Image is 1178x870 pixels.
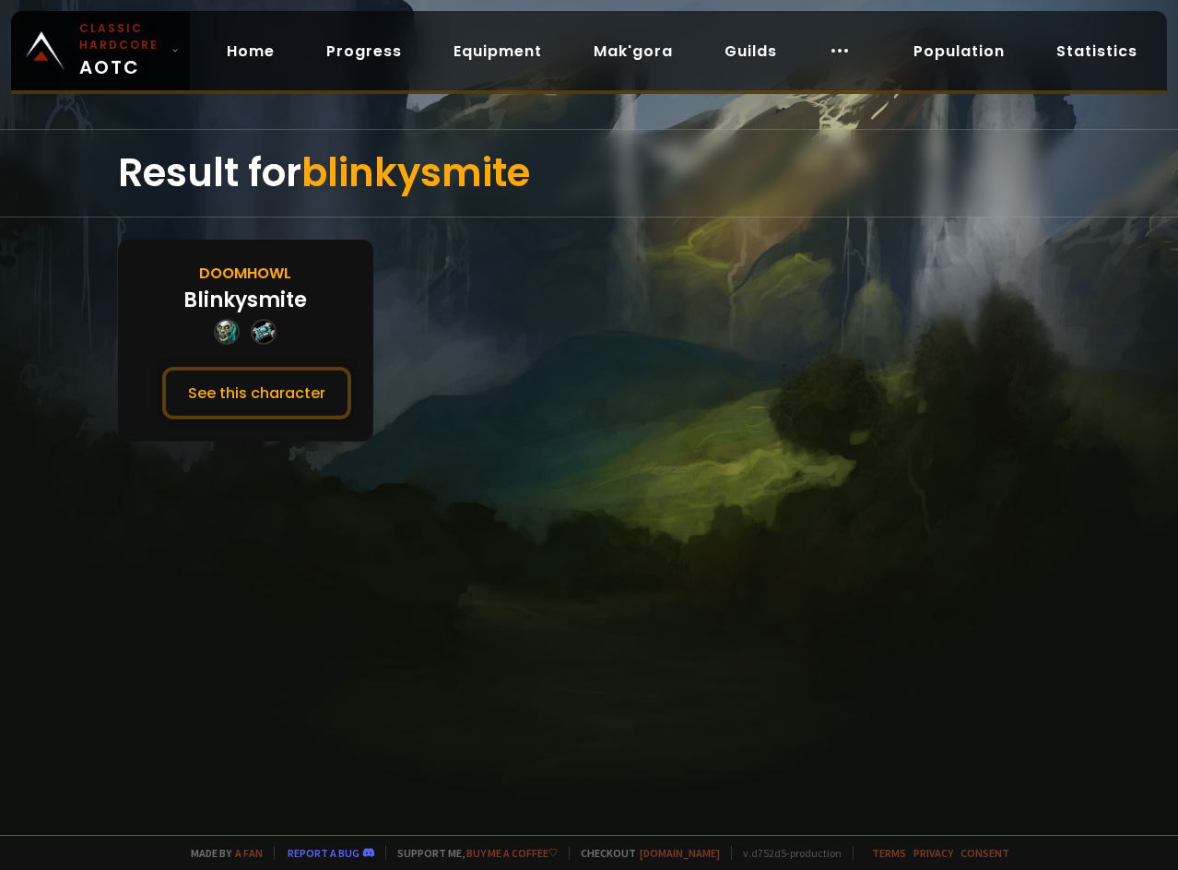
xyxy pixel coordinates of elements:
span: blinkysmite [301,146,530,200]
a: [DOMAIN_NAME] [640,846,720,860]
a: Classic HardcoreAOTC [11,11,190,90]
a: Mak'gora [579,32,688,70]
span: AOTC [79,20,164,81]
span: Checkout [569,846,720,860]
span: Made by [180,846,263,860]
a: Population [899,32,1019,70]
a: Report a bug [288,846,359,860]
a: Statistics [1042,32,1152,70]
a: Guilds [710,32,792,70]
button: See this character [162,367,351,419]
a: Progress [312,32,417,70]
div: Doomhowl [199,262,291,285]
a: Home [212,32,289,70]
span: Support me, [385,846,558,860]
a: Buy me a coffee [466,846,558,860]
a: a fan [235,846,263,860]
div: Result for [118,130,1060,217]
span: v. d752d5 - production [731,846,842,860]
a: Privacy [913,846,953,860]
a: Consent [960,846,1009,860]
small: Classic Hardcore [79,20,164,53]
a: Terms [872,846,906,860]
div: Blinkysmite [183,285,307,315]
a: Equipment [439,32,557,70]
